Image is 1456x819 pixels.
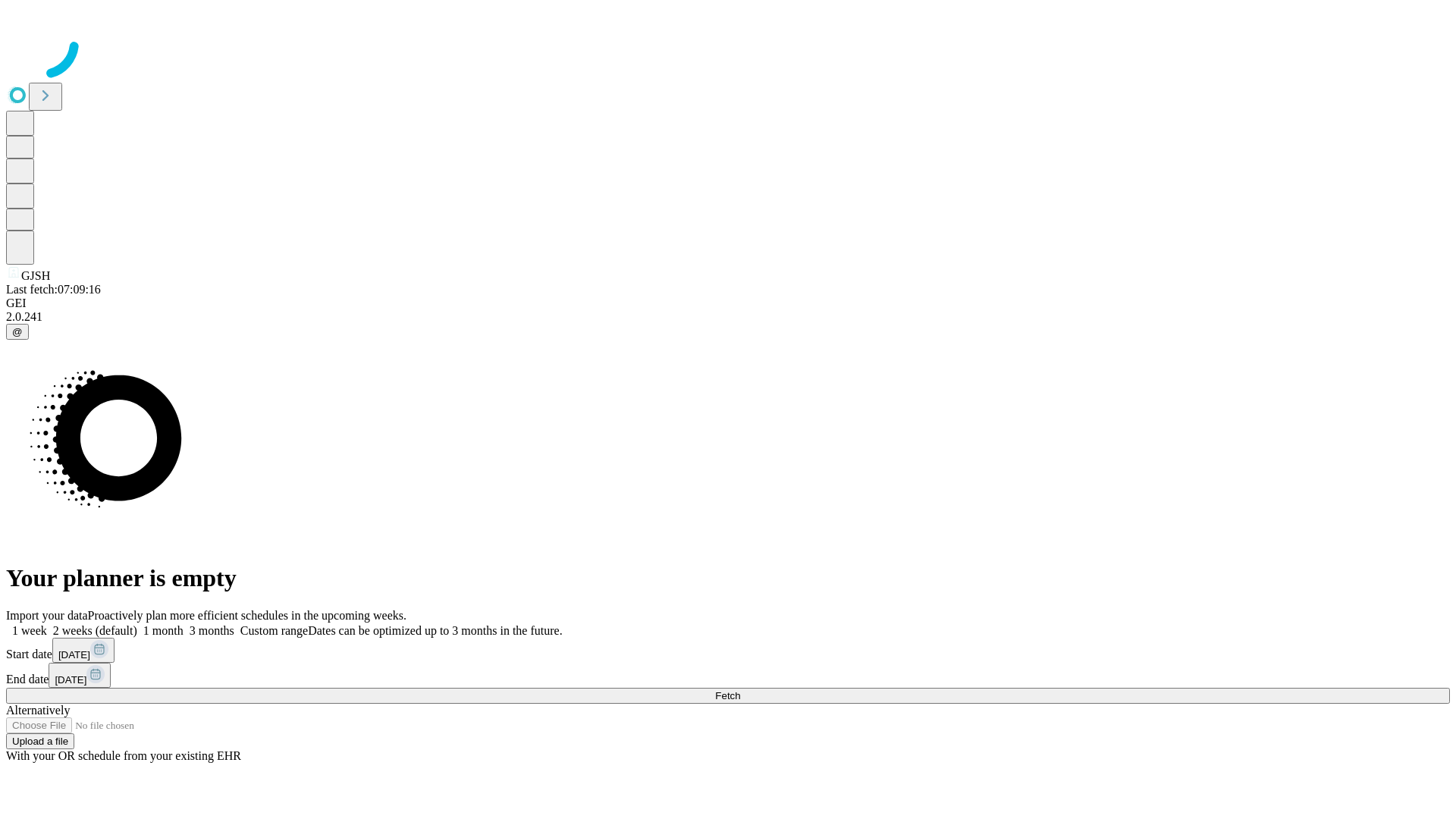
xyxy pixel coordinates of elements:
[12,326,23,337] span: @
[6,324,29,340] button: @
[6,749,241,762] span: With your OR schedule from your existing EHR
[6,297,1450,310] div: GEI
[308,624,562,637] span: Dates can be optimized up to 3 months in the future.
[190,624,234,637] span: 3 months
[240,624,308,637] span: Custom range
[6,564,1450,592] h1: Your planner is empty
[49,663,111,688] button: [DATE]
[6,283,101,296] span: Last fetch: 07:09:16
[6,733,74,749] button: Upload a file
[21,269,50,282] span: GJSH
[6,704,70,717] span: Alternatively
[6,609,88,622] span: Import your data
[58,649,90,661] span: [DATE]
[55,674,86,686] span: [DATE]
[6,663,1450,688] div: End date
[143,624,184,637] span: 1 month
[715,690,740,701] span: Fetch
[6,638,1450,663] div: Start date
[88,609,406,622] span: Proactively plan more efficient schedules in the upcoming weeks.
[53,624,137,637] span: 2 weeks (default)
[12,624,47,637] span: 1 week
[52,638,115,663] button: [DATE]
[6,688,1450,704] button: Fetch
[6,310,1450,324] div: 2.0.241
